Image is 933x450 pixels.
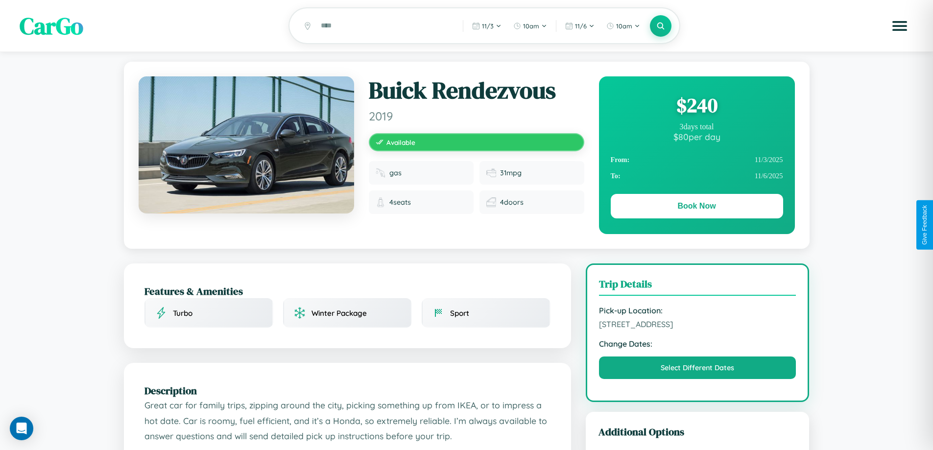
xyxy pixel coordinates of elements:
[508,18,552,34] button: 10am
[144,284,550,298] h2: Features & Amenities
[386,138,415,146] span: Available
[599,356,796,379] button: Select Different Dates
[389,168,402,177] span: gas
[598,425,797,439] h3: Additional Options
[611,152,783,168] div: 11 / 3 / 2025
[450,308,469,318] span: Sport
[369,76,584,105] h1: Buick Rendezvous
[611,122,783,131] div: 3 days total
[486,168,496,178] img: Fuel efficiency
[20,10,83,42] span: CarGo
[10,417,33,440] div: Open Intercom Messenger
[886,12,913,40] button: Open menu
[616,22,632,30] span: 10am
[144,398,550,444] p: Great car for family trips, zipping around the city, picking something up from IKEA, or to impres...
[601,18,645,34] button: 10am
[599,339,796,349] strong: Change Dates:
[523,22,539,30] span: 10am
[611,92,783,118] div: $ 240
[611,172,621,180] strong: To:
[599,277,796,296] h3: Trip Details
[389,198,411,207] span: 4 seats
[376,197,385,207] img: Seats
[486,197,496,207] img: Doors
[611,194,783,218] button: Book Now
[369,109,584,123] span: 2019
[611,168,783,184] div: 11 / 6 / 2025
[173,308,192,318] span: Turbo
[376,168,385,178] img: Fuel type
[575,22,587,30] span: 11 / 6
[144,383,550,398] h2: Description
[599,319,796,329] span: [STREET_ADDRESS]
[560,18,599,34] button: 11/6
[599,306,796,315] strong: Pick-up Location:
[921,205,928,245] div: Give Feedback
[500,198,524,207] span: 4 doors
[467,18,506,34] button: 11/3
[611,156,630,164] strong: From:
[139,76,354,213] img: Buick Rendezvous 2019
[311,308,367,318] span: Winter Package
[611,131,783,142] div: $ 80 per day
[482,22,494,30] span: 11 / 3
[500,168,522,177] span: 31 mpg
